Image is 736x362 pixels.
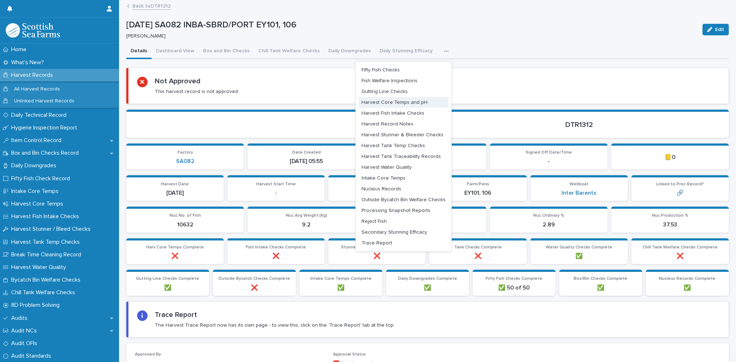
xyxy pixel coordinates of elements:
p: Harvest Records [8,72,59,79]
a: Inter Barents [561,190,596,197]
button: Box and Bin Checks [199,44,254,59]
p: Audit OFIs [8,340,43,347]
span: Stunner Bleeder Checks Complete [341,245,413,250]
span: Harv Core Temps Complete [146,245,204,250]
p: Harvest Tank Temp Checks [8,239,86,246]
span: Intake Core Temps Complete [310,277,372,281]
p: ✅ 50 of 50 [477,284,551,291]
span: Linked to Proc Record? [656,182,704,186]
p: [DATE] SA082 INBA-SBRD/PORT EY101, 106 [126,20,697,30]
img: mMrefqRFQpe26GRNOUkG [6,23,60,37]
span: Fifty Fish Checks Complete [486,277,542,281]
span: Outside Bycatch Checks Complete [218,277,290,281]
span: Trace Report [362,240,392,246]
p: This harvest record is not approved [155,88,238,95]
span: Fifty Fish Checks [362,67,400,72]
span: Harvest Tank Traceability Records [362,154,441,159]
span: Gutting Line Checks Complete [136,277,199,281]
p: Hygiene Inspection Report [8,124,83,131]
span: Daily Downgrades Complete [398,277,457,281]
span: Harvest Fish Intake Checks [362,111,424,116]
p: 10632 [131,221,240,228]
button: Details [126,44,152,59]
button: Edit [702,24,729,35]
p: Fifty Fish Check Record [8,175,76,182]
p: ❌ [636,253,724,260]
h2: Trace Report [155,310,197,319]
p: 37.53 [615,221,724,228]
span: Secondary Stunning Efficacy [362,230,427,235]
p: Harvest Core Temps [8,200,69,207]
p: [PERSON_NAME] [126,33,694,39]
p: Bycatch Bin Welfare Checks [8,277,86,283]
span: Harvest Date [161,182,189,186]
span: Harvest Start Time [256,182,296,186]
span: Outside Bycatch Bin Welfare Checks [362,197,446,202]
p: Intake Core Temps [8,188,64,195]
span: Nuc No. of Fish [170,213,201,218]
p: Audit Standards [8,353,57,359]
a: SA082 [176,158,194,165]
p: - [494,158,603,165]
span: Harvest Record Notes [362,122,413,127]
p: Audit NCs [8,327,43,334]
p: [DATE] 05:55 [252,158,361,165]
span: Factory [178,150,193,155]
p: 3.3 [333,190,421,197]
a: Back toDTR1312 [132,1,171,10]
span: Nucleus Records Complete [659,277,715,281]
span: Nuc Avg Weight (Kg) [286,213,327,218]
span: Nuc Production % [652,213,688,218]
span: Nuc Ordinary % [533,213,564,218]
p: : [232,190,320,197]
p: Harvest Water Quality [8,264,72,271]
span: Edit [715,27,724,32]
p: Box and Bin Checks Record [8,150,84,156]
p: ✅ [131,284,205,291]
span: Tank Checks Complete [454,245,502,250]
span: Signed Off Date/Time [526,150,572,155]
button: Dashboard View [152,44,199,59]
p: [DATE] [131,190,219,197]
span: Gutting Line Checks [362,89,408,94]
span: Processing Snapshot Reports [362,208,430,213]
span: Fish Intake Checks Complete [246,245,306,250]
span: Approval Status [333,352,366,357]
p: 8D Problem Solving [8,302,65,309]
p: ✅ [390,284,465,291]
p: What's New? [8,59,50,66]
span: Intake Core Temps [362,176,406,181]
span: Nucleus Records [362,186,401,191]
h2: Not Approved [155,77,201,85]
p: ✅ [564,284,638,291]
p: ❌ [232,253,320,260]
p: ❌ [131,253,219,260]
p: ✅ [304,284,378,291]
button: Daily Stunning Efficacy [375,44,437,59]
span: Harvest Stunner & Bleeder Checks [362,132,443,137]
p: Audits [8,315,33,322]
p: Harvest Fish Intake Checks [8,213,85,220]
p: Chill Tank Welfare Checks [8,289,81,296]
button: Chill Tank Welfare Checks [254,44,324,59]
p: The Harvest Trace Report now has its own page - to view this, click on the 'Trace Report' tab at ... [155,322,395,328]
span: Harvest Water Quality [362,165,412,170]
span: Harvest Tank Temp Checks [362,143,425,148]
p: 2.89 [494,221,603,228]
button: Daily Downgrades [324,44,375,59]
p: ❌ [333,253,421,260]
p: Daily Downgrades [8,162,62,169]
span: Wellboat [570,182,588,186]
p: Harvest Stunner / Bleed Checks [8,226,96,233]
p: Daily Technical Record [8,112,72,119]
p: Item Control Record [8,137,67,144]
span: Fish Welfare Inspections [362,78,417,83]
p: Unlinked Harvest Records [8,98,80,104]
span: Box/Bin Checks Complete [574,277,627,281]
span: Approved By [135,352,161,357]
p: ❌ [217,284,292,291]
p: ✅ [535,253,623,260]
span: Reject Fish [362,219,387,224]
p: Break Time Cleaning Record [8,251,87,258]
span: Harvest Core Temps and pH [362,100,428,105]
